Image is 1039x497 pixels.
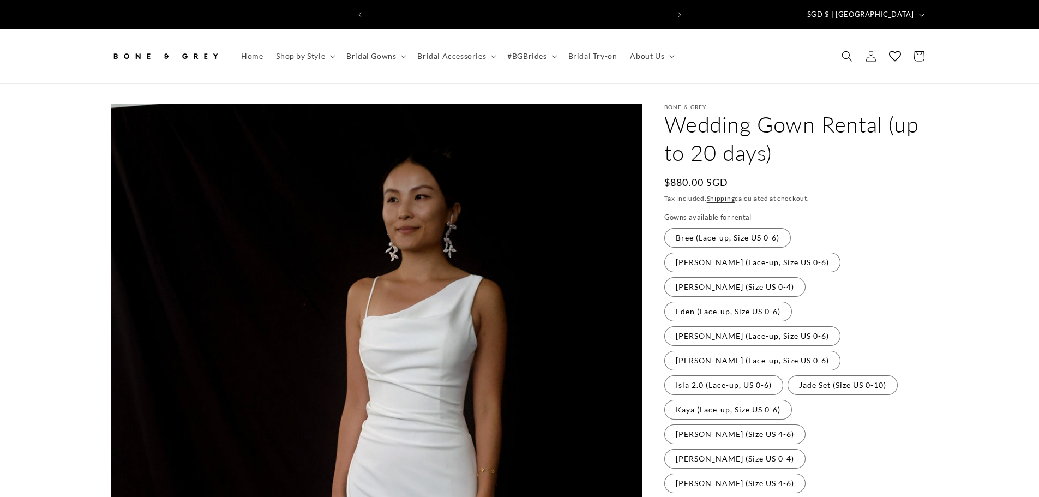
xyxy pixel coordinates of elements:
a: Home [235,45,269,68]
span: Shop by Style [276,51,325,61]
summary: Bridal Gowns [340,45,411,68]
h1: Wedding Gown Rental (up to 20 days) [664,110,929,167]
span: Bridal Gowns [346,51,396,61]
summary: About Us [623,45,679,68]
span: Bridal Try-on [568,51,617,61]
a: Bone and Grey Bridal [106,40,224,73]
label: Eden (Lace-up, Size US 0-6) [664,302,792,321]
span: $880.00 SGD [664,175,729,190]
img: Bone and Grey Bridal [111,44,220,68]
label: Isla 2.0 (Lace-up, US 0-6) [664,375,783,395]
a: Shipping [707,194,735,202]
label: [PERSON_NAME] (Size US 4-6) [664,474,806,493]
label: [PERSON_NAME] (Lace-up, Size US 0-6) [664,253,840,272]
label: Kaya (Lace-up, Size US 0-6) [664,400,792,420]
label: [PERSON_NAME] (Lace-up, Size US 0-6) [664,351,840,370]
span: #BGBrides [507,51,546,61]
label: Bree (Lace-up, Size US 0-6) [664,228,791,248]
summary: Search [835,44,859,68]
span: Home [241,51,263,61]
label: [PERSON_NAME] (Size US 0-4) [664,277,806,297]
div: Tax included. calculated at checkout. [664,193,929,204]
button: Previous announcement [348,4,372,25]
label: [PERSON_NAME] (Size US 0-4) [664,449,806,469]
span: Bridal Accessories [417,51,486,61]
label: [PERSON_NAME] (Lace-up, Size US 0-6) [664,326,840,346]
button: SGD $ | [GEOGRAPHIC_DATA] [801,4,929,25]
span: SGD $ | [GEOGRAPHIC_DATA] [807,9,914,20]
legend: Gowns available for rental [664,212,753,223]
a: Bridal Try-on [562,45,624,68]
label: Jade Set (Size US 0-10) [788,375,898,395]
summary: #BGBrides [501,45,561,68]
summary: Shop by Style [269,45,340,68]
span: About Us [630,51,664,61]
label: [PERSON_NAME] (Size US 4-6) [664,424,806,444]
button: Next announcement [668,4,692,25]
p: Bone & Grey [664,104,929,110]
summary: Bridal Accessories [411,45,501,68]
